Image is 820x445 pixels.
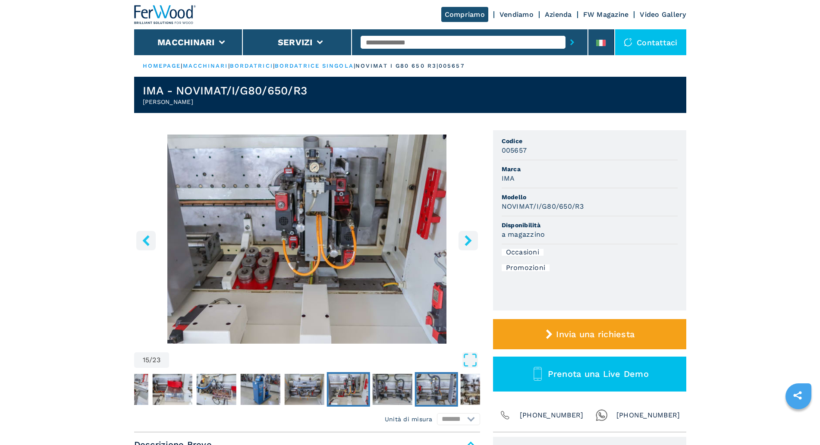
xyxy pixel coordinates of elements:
a: Compriamo [441,7,488,22]
button: Go to Slide 15 [327,372,370,407]
span: 23 [152,357,160,364]
div: Go to Slide 15 [134,135,480,344]
button: left-button [136,231,156,250]
button: Go to Slide 17 [415,372,458,407]
span: [PHONE_NUMBER] [520,409,584,421]
button: Open Fullscreen [171,352,478,368]
img: 8fa7b7e1d827d06c7be9b20786baff33 [328,374,368,405]
a: Video Gallery [640,10,686,19]
div: Promozioni [502,264,550,271]
img: 39d77bcc12fd148e575ed091aa4026ae [240,374,280,405]
img: 51b3c28e2ef4d60432be0f14fe6bb977 [372,374,412,405]
button: Invia una richiesta [493,319,686,349]
span: | [181,63,182,69]
img: Ferwood [134,5,196,24]
h1: IMA - NOVIMAT/I/G80/650/R3 [143,84,308,97]
button: Macchinari [157,37,215,47]
span: Invia una richiesta [556,329,635,339]
button: Go to Slide 14 [283,372,326,407]
span: / [149,357,152,364]
button: Servizi [278,37,313,47]
span: | [273,63,275,69]
img: Whatsapp [596,409,608,421]
h2: [PERSON_NAME] [143,97,308,106]
span: | [228,63,230,69]
a: Azienda [545,10,572,19]
span: | [354,63,355,69]
span: Modello [502,193,678,201]
h3: 005657 [502,145,527,155]
img: 834e0a5ecbae390a452d7e957e35c492 [460,374,500,405]
button: Go to Slide 11 [151,372,194,407]
a: Vendiamo [500,10,534,19]
button: Go to Slide 13 [239,372,282,407]
img: 004c55addaddd679e022f2b4851fd529 [284,374,324,405]
img: Contattaci [624,38,632,47]
iframe: Chat [783,406,814,439]
span: Marca [502,165,678,173]
a: FW Magazine [583,10,629,19]
span: Prenota una Live Demo [548,369,649,379]
button: Go to Slide 12 [195,372,238,407]
div: Occasioni [502,249,544,256]
em: Unità di misura [385,415,433,423]
span: Disponibilità [502,221,678,229]
button: Go to Slide 10 [107,372,150,407]
img: Bordatrice Singola IMA NOVIMAT/I/G80/650/R3 [134,135,480,344]
h3: IMA [502,173,515,183]
span: Codice [502,137,678,145]
img: c1352b290f549344b7e4958d77ec495c [196,374,236,405]
a: sharethis [787,385,808,406]
button: Go to Slide 18 [459,372,502,407]
a: HOMEPAGE [143,63,181,69]
img: 33af4869bfc11ace05dea0bd25aa3267 [152,374,192,405]
img: Phone [499,409,511,421]
span: 15 [143,357,150,364]
a: macchinari [183,63,228,69]
button: Go to Slide 16 [371,372,414,407]
div: Contattaci [615,29,686,55]
span: [PHONE_NUMBER] [616,409,680,421]
button: Prenota una Live Demo [493,357,686,392]
button: submit-button [566,32,579,52]
h3: NOVIMAT/I/G80/650/R3 [502,201,584,211]
p: novimat i g80 650 r3 | [355,62,439,70]
img: 368fd7374f707f22bacc52ee5088662a [108,374,148,405]
a: bordatrice singola [275,63,354,69]
img: b18ed9d675389195b51f7dd4d117fcc3 [416,374,456,405]
h3: a magazzino [502,229,545,239]
p: 005657 [439,62,465,70]
button: right-button [459,231,478,250]
a: bordatrici [230,63,273,69]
